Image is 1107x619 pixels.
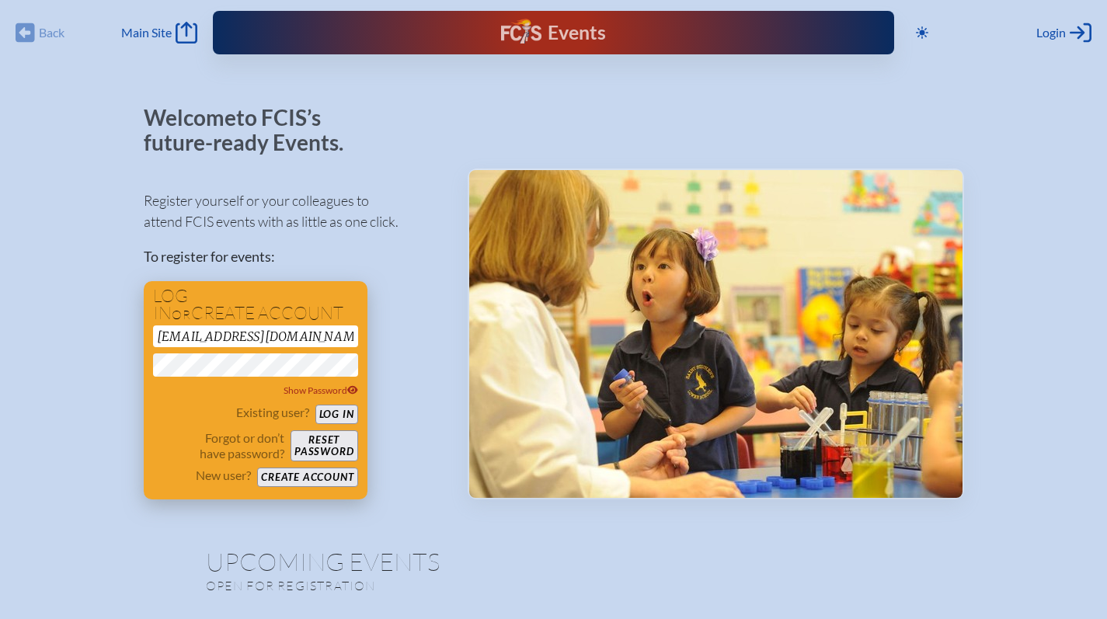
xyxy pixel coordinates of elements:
h1: Log in create account [153,287,358,322]
input: Email [153,325,358,347]
span: Login [1036,25,1066,40]
a: Main Site [121,22,197,43]
img: Events [469,170,963,498]
p: Forgot or don’t have password? [153,430,285,461]
div: FCIS Events — Future ready [408,19,698,47]
p: New user? [196,468,251,483]
p: Welcome to FCIS’s future-ready Events. [144,106,361,155]
p: Register yourself or your colleagues to attend FCIS events with as little as one click. [144,190,443,232]
p: Open for registration [206,578,616,593]
h1: Upcoming Events [206,549,902,574]
button: Log in [315,405,358,424]
span: Main Site [121,25,172,40]
p: Existing user? [236,405,309,420]
p: To register for events: [144,246,443,267]
span: or [172,307,191,322]
button: Create account [257,468,357,487]
button: Resetpassword [291,430,357,461]
span: Show Password [284,384,358,396]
